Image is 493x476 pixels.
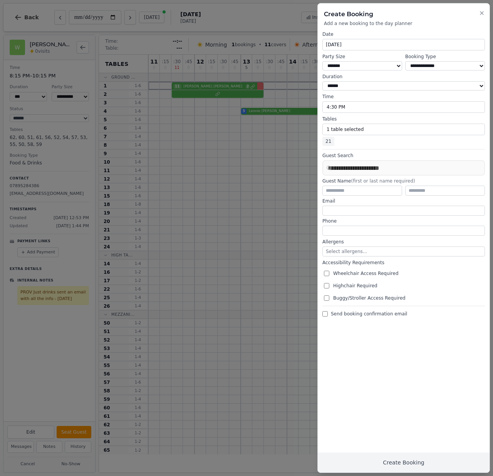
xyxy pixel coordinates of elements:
span: Select allergens... [326,249,367,254]
label: Date [322,31,485,37]
label: Guest Name [322,178,485,184]
label: Party Size [322,54,402,60]
button: Create Booking [318,453,490,473]
label: Booking Type [405,54,485,60]
span: Send booking confirmation email [331,311,407,317]
input: Send booking confirmation email [322,311,328,317]
label: Email [322,198,485,204]
label: Duration [322,74,485,80]
input: Buggy/Stroller Access Required [324,295,329,301]
input: Wheelchair Access Required [324,271,329,276]
label: Guest Search [322,153,485,159]
label: Accessibility Requirements [322,260,485,266]
span: Wheelchair Access Required [333,270,399,277]
input: Highchair Required [324,283,329,288]
span: (first or last name required) [351,178,415,184]
button: 1 table selected [322,124,485,135]
span: Buggy/Stroller Access Required [333,295,406,301]
p: Add a new booking to the day planner [324,20,483,27]
label: Tables [322,116,485,122]
span: 21 [322,137,334,146]
button: [DATE] [322,39,485,50]
label: Allergens [322,239,485,245]
button: Select allergens... [322,246,485,256]
h2: Create Booking [324,10,483,19]
button: 4:30 PM [322,101,485,113]
label: Time [322,94,485,100]
label: Phone [322,218,485,224]
span: Highchair Required [333,283,377,289]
